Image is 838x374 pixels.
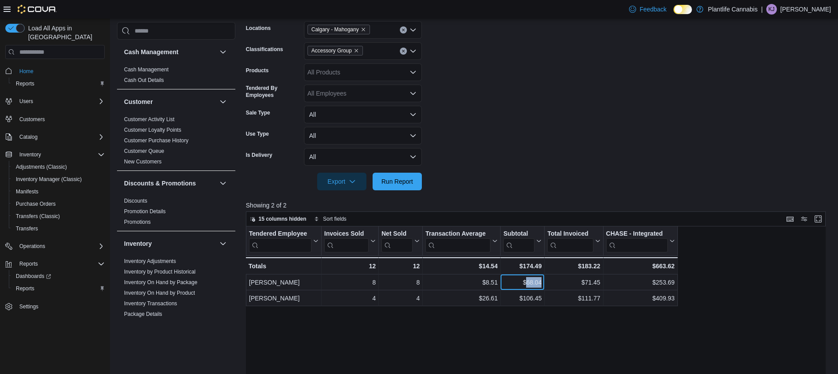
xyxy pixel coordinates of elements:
[503,230,534,252] div: Subtotal
[317,173,366,190] button: Export
[12,186,42,197] a: Manifests
[124,77,164,84] span: Cash Out Details
[124,268,196,275] span: Inventory by Product Historical
[124,258,176,265] span: Inventory Adjustments
[547,230,593,238] div: Total Invoiced
[18,5,57,14] img: Cova
[425,293,498,304] div: $26.61
[768,4,775,15] span: KJ
[425,261,498,271] div: $14.54
[12,186,105,197] span: Manifests
[381,293,420,304] div: 4
[2,300,108,313] button: Settings
[2,148,108,161] button: Inventory
[9,78,108,90] button: Reports
[9,270,108,282] a: Dashboards
[2,258,108,270] button: Reports
[259,215,307,222] span: 15 columns hidden
[324,230,369,238] div: Invoices Sold
[124,179,216,188] button: Discounts & Promotions
[354,48,359,53] button: Remove Accessory Group from selection in this group
[16,96,105,107] span: Users
[425,230,490,252] div: Transaction Average
[16,114,105,125] span: Customers
[626,0,670,18] a: Feedback
[16,149,44,160] button: Inventory
[503,261,542,271] div: $174.49
[381,230,420,252] button: Net Sold
[124,258,176,264] a: Inventory Adjustments
[640,5,666,14] span: Feedback
[12,162,105,172] span: Adjustments (Classic)
[9,198,108,210] button: Purchase Orders
[12,223,41,234] a: Transfers
[780,4,831,15] p: [PERSON_NAME]
[9,282,108,295] button: Reports
[307,25,370,34] span: Calgary - Mahogany
[311,214,350,224] button: Sort fields
[16,259,41,269] button: Reports
[246,214,310,224] button: 15 columns hidden
[16,132,105,142] span: Catalog
[16,259,105,269] span: Reports
[124,179,196,188] h3: Discounts & Promotions
[246,85,300,99] label: Tendered By Employees
[249,278,318,288] div: [PERSON_NAME]
[606,230,667,252] div: CHASE - Integrated
[117,64,235,89] div: Cash Management
[124,219,151,225] a: Promotions
[246,201,832,210] p: Showing 2 of 2
[124,208,166,215] span: Promotion Details
[410,69,417,76] button: Open list of options
[12,271,105,281] span: Dashboards
[16,273,51,280] span: Dashboards
[373,173,422,190] button: Run Report
[311,25,359,34] span: Calgary - Mahogany
[124,290,195,296] a: Inventory On Hand by Product
[246,130,269,137] label: Use Type
[708,4,757,15] p: Plantlife Cannabis
[124,289,195,296] span: Inventory On Hand by Product
[12,283,105,294] span: Reports
[12,199,59,209] a: Purchase Orders
[16,200,56,207] span: Purchase Orders
[381,177,413,186] span: Run Report
[400,26,407,33] button: Clear input
[361,27,366,32] button: Remove Calgary - Mahogany from selection in this group
[124,239,216,248] button: Inventory
[547,230,600,252] button: Total Invoiced
[9,222,108,235] button: Transfers
[16,301,105,312] span: Settings
[124,137,189,144] span: Customer Purchase History
[12,211,63,222] a: Transfers (Classic)
[324,293,376,304] div: 4
[19,243,45,250] span: Operations
[799,214,809,224] button: Display options
[124,279,198,285] a: Inventory On Hand by Package
[16,163,67,170] span: Adjustments (Classic)
[16,66,37,77] a: Home
[606,230,674,252] button: CHASE - Integrated
[249,261,318,271] div: Totals
[503,278,542,288] div: $68.04
[124,48,216,56] button: Cash Management
[2,240,108,252] button: Operations
[304,127,422,144] button: All
[124,218,151,226] span: Promotions
[124,159,161,165] a: New Customers
[324,261,376,271] div: 12
[547,293,600,304] div: $111.77
[400,48,407,55] button: Clear input
[2,113,108,126] button: Customers
[19,98,33,105] span: Users
[124,97,216,106] button: Customer
[124,208,166,215] a: Promotion Details
[124,116,175,122] a: Customer Activity List
[761,4,763,15] p: |
[425,230,498,252] button: Transaction Average
[307,46,363,56] span: Accessory Group
[12,271,55,281] a: Dashboards
[246,46,283,53] label: Classifications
